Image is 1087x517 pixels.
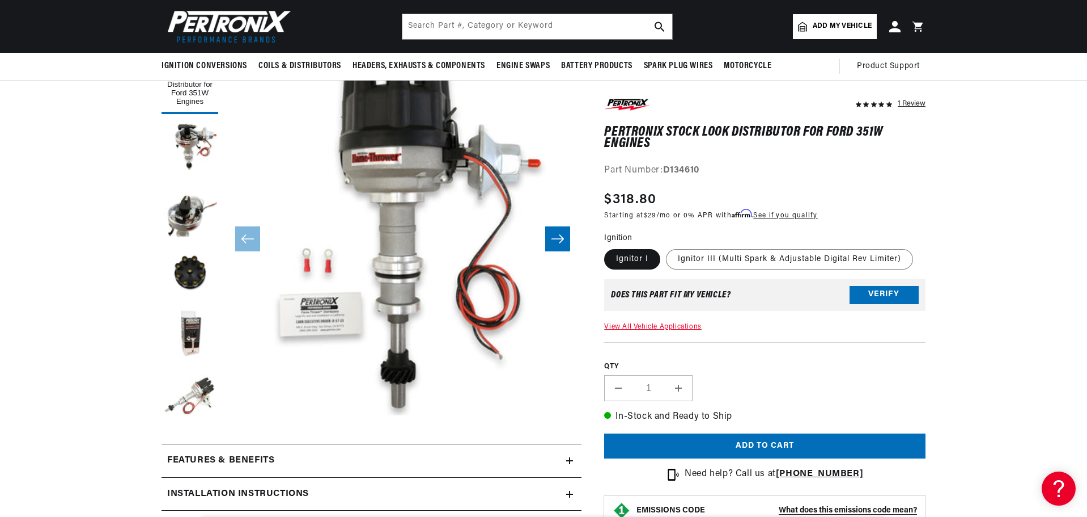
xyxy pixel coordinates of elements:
[604,410,925,424] p: In-Stock and Ready to Ship
[604,363,925,372] label: QTY
[850,286,919,304] button: Verify
[162,245,218,301] button: Load image 4 in gallery view
[898,96,925,110] div: 1 Review
[776,469,863,478] a: [PHONE_NUMBER]
[604,232,633,244] legend: Ignition
[644,212,656,219] span: $29
[162,369,218,426] button: Load image 6 in gallery view
[545,226,570,251] button: Slide right
[496,60,550,72] span: Engine Swaps
[167,487,309,502] h2: Installation instructions
[793,14,877,39] a: Add my vehicle
[813,21,872,32] span: Add my vehicle
[162,53,253,79] summary: Ignition Conversions
[561,60,632,72] span: Battery Products
[162,7,292,46] img: Pertronix
[732,209,751,218] span: Affirm
[604,323,701,330] a: View All Vehicle Applications
[857,60,920,73] span: Product Support
[162,182,218,239] button: Load image 3 in gallery view
[604,164,925,179] div: Part Number:
[647,14,672,39] button: search button
[162,57,581,421] media-gallery: Gallery Viewer
[779,506,917,515] strong: What does this emissions code mean?
[167,453,274,468] h2: Features & Benefits
[235,226,260,251] button: Slide left
[162,444,581,477] summary: Features & Benefits
[604,210,817,221] p: Starting at /mo or 0% APR with .
[162,307,218,364] button: Load image 5 in gallery view
[753,212,817,219] a: See if you qualify - Learn more about Affirm Financing (opens in modal)
[636,506,917,516] button: EMISSIONS CODEWhat does this emissions code mean?
[347,53,491,79] summary: Headers, Exhausts & Components
[604,190,656,210] span: $318.80
[663,166,699,175] strong: D134610
[636,506,705,515] strong: EMISSIONS CODE
[604,434,925,459] button: Add to cart
[162,120,218,176] button: Load image 2 in gallery view
[353,60,485,72] span: Headers, Exhausts & Components
[644,60,713,72] span: Spark Plug Wires
[402,14,672,39] input: Search Part #, Category or Keyword
[611,291,731,300] div: Does This part fit My vehicle?
[491,53,555,79] summary: Engine Swaps
[685,467,863,482] p: Need help? Call us at
[604,127,925,150] h1: PerTronix Stock Look Distributor for Ford 351W Engines
[638,53,719,79] summary: Spark Plug Wires
[162,60,247,72] span: Ignition Conversions
[718,53,777,79] summary: Motorcycle
[258,60,341,72] span: Coils & Distributors
[555,53,638,79] summary: Battery Products
[724,60,771,72] span: Motorcycle
[857,53,925,80] summary: Product Support
[253,53,347,79] summary: Coils & Distributors
[604,249,660,270] label: Ignitor I
[162,478,581,511] summary: Installation instructions
[666,249,913,270] label: Ignitor III (Multi Spark & Adjustable Digital Rev Limiter)
[162,57,218,114] button: Load image 1 in gallery view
